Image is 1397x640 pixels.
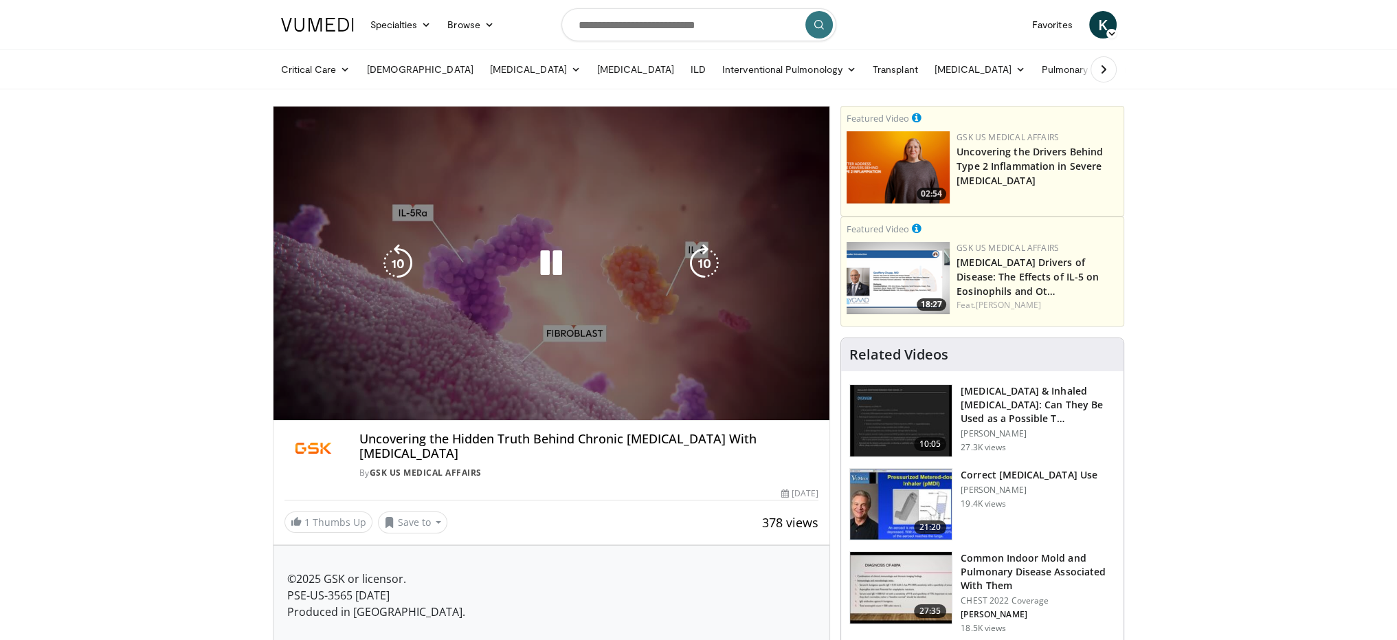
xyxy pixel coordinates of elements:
[847,112,909,124] small: Featured Video
[847,242,950,314] a: 18:27
[914,604,947,618] span: 27:35
[847,131,950,203] img: 763bf435-924b-49ae-a76d-43e829d5b92f.png.150x105_q85_crop-smart_upscale.png
[1033,56,1152,83] a: Pulmonary Infection
[961,498,1006,509] p: 19.4K views
[281,18,354,32] img: VuMedi Logo
[961,623,1006,634] p: 18.5K views
[849,551,1115,634] a: 27:35 Common Indoor Mold and Pulmonary Disease Associated With Them CHEST 2022 Coverage [PERSON_N...
[961,442,1006,453] p: 27.3K views
[847,223,909,235] small: Featured Video
[714,56,864,83] a: Interventional Pulmonology
[976,299,1041,311] a: [PERSON_NAME]
[273,56,359,83] a: Critical Care
[914,437,947,451] span: 10:05
[781,487,818,500] div: [DATE]
[378,511,448,533] button: Save to
[957,299,1118,311] div: Feat.
[926,56,1033,83] a: [MEDICAL_DATA]
[847,242,950,314] img: 3f87c9d9-730d-4866-a1ca-7d9e9da8198e.png.150x105_q85_crop-smart_upscale.png
[762,514,818,531] span: 378 views
[849,346,948,363] h4: Related Videos
[957,256,1099,298] a: [MEDICAL_DATA] Drivers of Disease: The Effects of IL-5 on Eosinophils and Ot…
[284,432,343,465] img: GSK US Medical Affairs
[850,385,952,456] img: 37481b79-d16e-4fea-85a1-c1cf910aa164.150x105_q85_crop-smart_upscale.jpg
[359,467,818,479] div: By
[849,384,1115,457] a: 10:05 [MEDICAL_DATA] & Inhaled [MEDICAL_DATA]: Can They Be Used as a Possible T… [PERSON_NAME] 27...
[359,56,482,83] a: [DEMOGRAPHIC_DATA]
[482,56,589,83] a: [MEDICAL_DATA]
[589,56,682,83] a: [MEDICAL_DATA]
[284,511,372,533] a: 1 Thumbs Up
[957,131,1059,143] a: GSK US Medical Affairs
[961,595,1115,606] p: CHEST 2022 Coverage
[359,432,818,461] h4: Uncovering the Hidden Truth Behind Chronic [MEDICAL_DATA] With [MEDICAL_DATA]
[847,131,950,203] a: 02:54
[287,571,816,620] p: ©2025 GSK or licensor. PSE-US-3565 [DATE] Produced in [GEOGRAPHIC_DATA].
[561,8,836,41] input: Search topics, interventions
[682,56,714,83] a: ILD
[961,609,1115,620] p: [PERSON_NAME]
[1024,11,1081,38] a: Favorites
[961,551,1115,593] h3: Common Indoor Mold and Pulmonary Disease Associated With Them
[961,485,1097,496] p: [PERSON_NAME]
[362,11,440,38] a: Specialties
[914,520,947,534] span: 21:20
[273,107,830,421] video-js: Video Player
[957,145,1103,187] a: Uncovering the Drivers Behind Type 2 Inflammation in Severe [MEDICAL_DATA]
[864,56,926,83] a: Transplant
[304,516,310,529] span: 1
[917,188,946,200] span: 02:54
[439,11,502,38] a: Browse
[850,469,952,540] img: 24f79869-bf8a-4040-a4ce-e7186897569f.150x105_q85_crop-smart_upscale.jpg
[849,468,1115,541] a: 21:20 Correct [MEDICAL_DATA] Use [PERSON_NAME] 19.4K views
[961,384,1115,426] h3: [MEDICAL_DATA] & Inhaled [MEDICAL_DATA]: Can They Be Used as a Possible T…
[1089,11,1117,38] a: K
[850,552,952,624] img: 7e353de0-d5d2-4f37-a0ac-0ef5f1a491ce.150x105_q85_crop-smart_upscale.jpg
[961,428,1115,439] p: [PERSON_NAME]
[957,242,1059,254] a: GSK US Medical Affairs
[369,467,481,478] a: GSK US Medical Affairs
[961,468,1097,482] h3: Correct [MEDICAL_DATA] Use
[917,298,946,311] span: 18:27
